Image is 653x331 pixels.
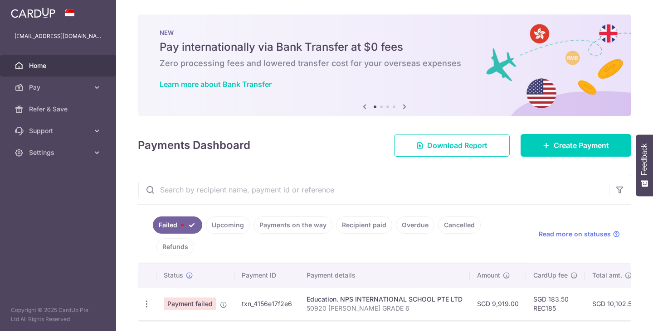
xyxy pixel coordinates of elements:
h5: Pay internationally via Bank Transfer at $0 fees [160,40,609,54]
a: Payments on the way [253,216,332,234]
span: Home [29,61,89,70]
span: Download Report [427,140,487,151]
a: Failed [153,216,202,234]
span: Total amt. [592,271,622,280]
a: Refunds [156,238,194,255]
p: [EMAIL_ADDRESS][DOMAIN_NAME] [15,32,102,41]
img: CardUp [11,7,55,18]
span: Read more on statuses [539,230,611,239]
a: Read more on statuses [539,230,620,239]
td: SGD 9,919.00 [470,287,526,320]
span: Amount [477,271,500,280]
th: Payment ID [234,264,299,287]
span: Feedback [640,144,648,175]
span: Status [164,271,183,280]
span: Payment failed [164,297,216,310]
a: Overdue [396,216,434,234]
a: Learn more about Bank Transfer [160,80,272,89]
td: SGD 183.50 REC185 [526,287,585,320]
span: CardUp fee [533,271,568,280]
iframe: Opens a widget where you can find more information [595,304,644,326]
p: NEW [160,29,609,36]
span: Pay [29,83,89,92]
span: Refer & Save [29,105,89,114]
a: Create Payment [521,134,631,157]
h4: Payments Dashboard [138,137,250,154]
span: Support [29,126,89,135]
span: Settings [29,148,89,157]
img: Bank transfer banner [138,14,631,116]
a: Upcoming [206,216,250,234]
h6: Zero processing fees and lowered transfer cost for your overseas expenses [160,58,609,69]
td: SGD 10,102.50 [585,287,643,320]
a: Cancelled [438,216,481,234]
p: 50920 [PERSON_NAME] GRADE 6 [307,304,463,313]
input: Search by recipient name, payment id or reference [138,175,609,204]
th: Payment details [299,264,470,287]
td: txn_4156e17f2e6 [234,287,299,320]
button: Feedback - Show survey [636,134,653,196]
div: Education. NPS INTERNATIONAL SCHOOL PTE LTD [307,295,463,304]
a: Download Report [394,134,510,157]
span: Create Payment [554,140,609,151]
a: Recipient paid [336,216,392,234]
